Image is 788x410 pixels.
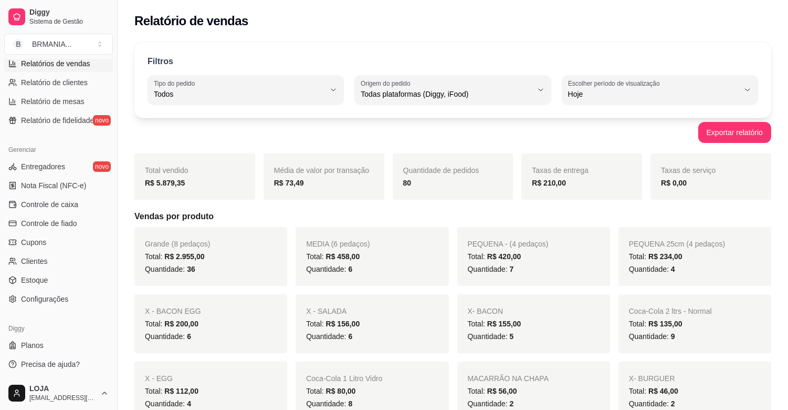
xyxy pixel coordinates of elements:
[562,75,758,105] button: Escolher período de visualizaçãoHoje
[21,359,80,370] span: Precisa de ajuda?
[145,307,201,315] span: X - BACON EGG
[187,399,191,408] span: 4
[29,384,96,394] span: LOJA
[145,240,211,248] span: Grande (8 pedaços)
[21,218,77,229] span: Controle de fiado
[4,4,113,29] a: DiggySistema de Gestão
[145,252,205,261] span: Total:
[187,332,191,341] span: 6
[468,387,517,395] span: Total:
[32,39,71,49] div: BRMANIA ...
[648,387,678,395] span: R$ 46,00
[4,337,113,354] a: Planos
[21,340,44,351] span: Planos
[661,166,716,175] span: Taxas de serviço
[468,240,549,248] span: PEQUENA - (4 pedaços)
[348,265,352,273] span: 6
[306,399,352,408] span: Quantidade:
[306,374,382,383] span: Coca-Cola 1 Litro Vidro
[21,115,94,126] span: Relatório de fidelidade
[568,79,663,88] label: Escolher período de visualização
[468,252,521,261] span: Total:
[403,179,412,187] strong: 80
[164,387,198,395] span: R$ 112,00
[487,320,521,328] span: R$ 155,00
[306,387,355,395] span: Total:
[487,252,521,261] span: R$ 420,00
[348,399,352,408] span: 8
[4,215,113,232] a: Controle de fiado
[145,320,198,328] span: Total:
[154,89,325,99] span: Todos
[134,210,771,223] h5: Vendas por produto
[671,399,675,408] span: 2
[4,272,113,289] a: Estoque
[164,252,204,261] span: R$ 2.955,00
[4,356,113,373] a: Precisa de ajuda?
[532,166,588,175] span: Taxas de entrega
[4,196,113,213] a: Controle de caixa
[4,253,113,270] a: Clientes
[29,394,96,402] span: [EMAIL_ADDRESS][DOMAIN_NAME]
[306,240,370,248] span: MEDIA (6 pedaços)
[698,122,771,143] button: Exportar relatório
[671,332,675,341] span: 9
[13,39,24,49] span: B
[4,158,113,175] a: Entregadoresnovo
[629,320,682,328] span: Total:
[487,387,517,395] span: R$ 56,00
[21,161,65,172] span: Entregadores
[145,399,191,408] span: Quantidade:
[468,374,549,383] span: MACARRÃO NA CHAPA
[21,77,88,88] span: Relatório de clientes
[361,79,414,88] label: Origem do pedido
[326,387,356,395] span: R$ 80,00
[468,320,521,328] span: Total:
[154,79,198,88] label: Tipo do pedido
[648,252,682,261] span: R$ 234,00
[361,89,532,99] span: Todas plataformas (Diggy, iFood)
[21,275,48,285] span: Estoque
[21,96,85,107] span: Relatório de mesas
[648,320,682,328] span: R$ 135,00
[306,265,352,273] span: Quantidade:
[4,320,113,337] div: Diggy
[629,240,726,248] span: PEQUENA 25cm (4 pedaços)
[468,307,503,315] span: X- BACON
[354,75,551,105] button: Origem do pedidoTodas plataformas (Diggy, iFood)
[629,332,675,341] span: Quantidade:
[274,166,369,175] span: Média de valor por transação
[403,166,479,175] span: Quantidade de pedidos
[148,75,344,105] button: Tipo do pedidoTodos
[661,179,687,187] strong: R$ 0,00
[306,320,360,328] span: Total:
[21,237,46,248] span: Cupons
[629,265,675,273] span: Quantidade:
[510,332,514,341] span: 5
[145,374,173,383] span: X - EGG
[21,58,90,69] span: Relatórios de vendas
[629,387,678,395] span: Total:
[4,177,113,194] a: Nota Fiscal (NFC-e)
[145,179,185,187] strong: R$ 5.879,35
[671,265,675,273] span: 4
[348,332,352,341] span: 6
[145,166,188,175] span: Total vendido
[306,332,352,341] span: Quantidade:
[306,307,346,315] span: X - SALADA
[29,17,109,26] span: Sistema de Gestão
[510,265,514,273] span: 7
[21,294,68,304] span: Configurações
[21,256,48,266] span: Clientes
[629,252,682,261] span: Total:
[4,381,113,406] button: LOJA[EMAIL_ADDRESS][DOMAIN_NAME]
[326,252,360,261] span: R$ 458,00
[21,180,86,191] span: Nota Fiscal (NFC-e)
[187,265,195,273] span: 36
[4,141,113,158] div: Gerenciar
[629,307,712,315] span: Coca-Cola 2 ltrs - Normal
[145,387,198,395] span: Total:
[629,399,675,408] span: Quantidade:
[148,55,173,68] p: Filtros
[326,320,360,328] span: R$ 156,00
